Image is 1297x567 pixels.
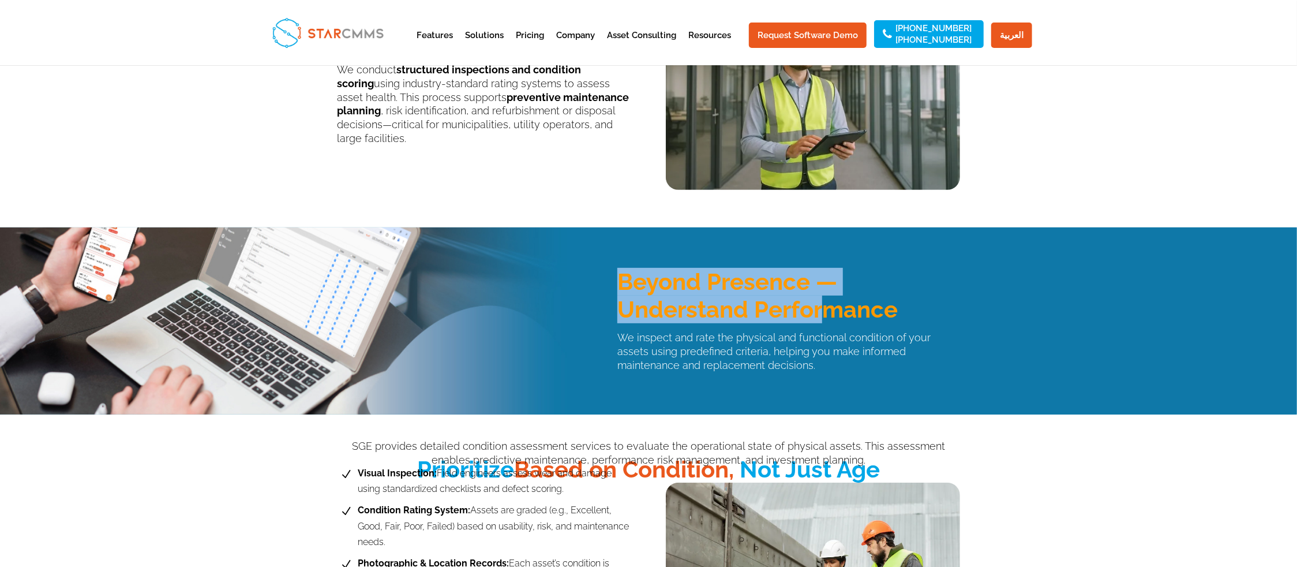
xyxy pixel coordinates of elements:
[337,465,355,483] span: N
[1239,512,1297,567] iframe: Chat Widget
[895,36,972,44] a: [PHONE_NUMBER]
[516,31,544,59] a: Pricing
[617,331,960,372] p: We inspect and rate the physical and functional condition of your assets using predefined criteri...
[358,505,470,516] b: Condition Rating System:
[749,23,867,48] a: Request Software Demo
[355,465,631,497] span: Field engineers assess wear and damage using standardized checklists and defect scoring.
[465,31,504,59] a: Solutions
[337,502,355,520] span: N
[417,31,453,59] a: Features
[337,63,631,146] p: We conduct using industry-standard rating systems to assess asset health. This process supports ,...
[556,31,595,59] a: Company
[267,13,388,53] img: StarCMMS
[688,31,731,59] a: Resources
[358,468,437,479] b: Visual Inspection:
[337,64,581,89] b: structured inspections and condition scoring
[355,502,631,550] span: Assets are graded (e.g., Excellent, Good, Fair, Poor, Failed) based on usability, risk, and maint...
[607,31,676,59] a: Asset Consulting
[991,23,1032,48] a: العربية
[895,24,972,32] a: [PHONE_NUMBER]
[617,268,960,329] h3: Beyond Presence — Understand Performance
[337,439,960,467] p: SGE provides detailed condition assessment services to evaluate the operational state of physical...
